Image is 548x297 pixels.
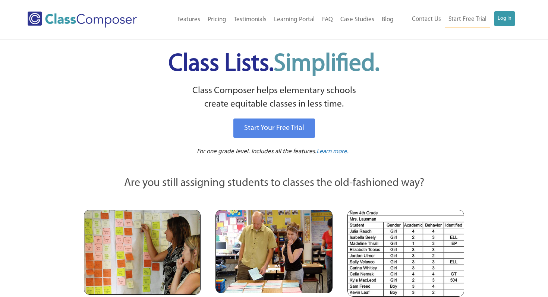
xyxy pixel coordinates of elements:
[494,11,515,26] a: Log In
[378,12,397,28] a: Blog
[347,210,464,297] img: Spreadsheets
[233,119,315,138] a: Start Your Free Trial
[316,148,349,155] span: Learn more.
[204,12,230,28] a: Pricing
[230,12,270,28] a: Testimonials
[197,148,316,155] span: For one grade level. Includes all the features.
[244,124,304,132] span: Start Your Free Trial
[316,147,349,157] a: Learn more.
[84,175,464,192] p: Are you still assigning students to classes the old-fashioned way?
[84,210,201,295] img: Teachers Looking at Sticky Notes
[318,12,337,28] a: FAQ
[215,210,332,293] img: Blue and Pink Paper Cards
[174,12,204,28] a: Features
[169,52,379,76] span: Class Lists.
[337,12,378,28] a: Case Studies
[270,12,318,28] a: Learning Portal
[28,12,137,28] img: Class Composer
[274,52,379,76] span: Simplified.
[156,12,397,28] nav: Header Menu
[445,11,490,28] a: Start Free Trial
[397,11,515,28] nav: Header Menu
[83,84,465,111] p: Class Composer helps elementary schools create equitable classes in less time.
[408,11,445,28] a: Contact Us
